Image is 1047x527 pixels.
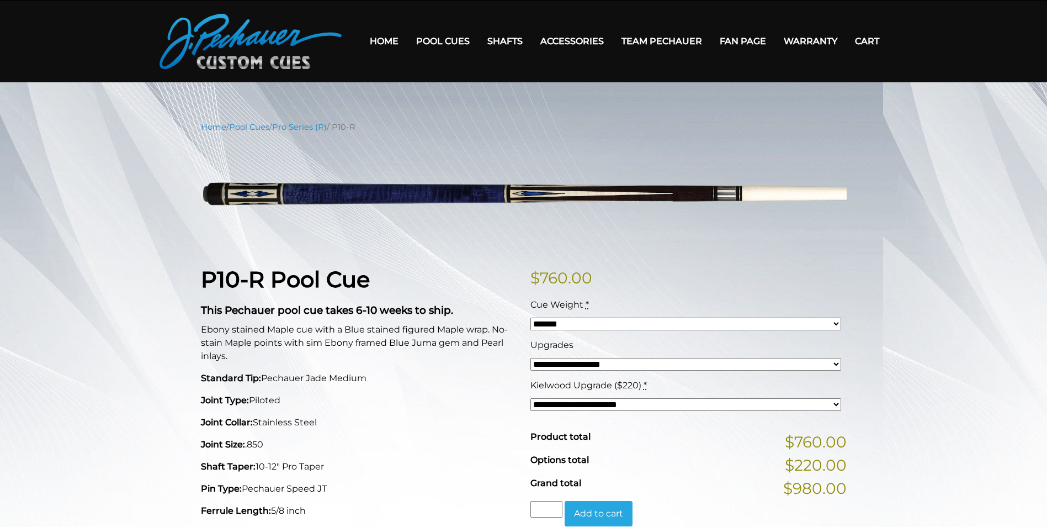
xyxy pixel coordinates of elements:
[201,483,242,494] strong: Pin Type:
[201,482,517,496] p: Pechauer Speed JT
[530,340,573,350] span: Upgrades
[201,373,261,383] strong: Standard Tip:
[201,439,245,450] strong: Joint Size:
[272,122,327,132] a: Pro Series (R)
[530,268,540,287] span: $
[361,27,407,55] a: Home
[201,141,847,249] img: P10-N.png
[201,416,517,429] p: Stainless Steel
[530,299,583,310] span: Cue Weight
[201,394,517,407] p: Piloted
[530,268,592,287] bdi: 760.00
[160,14,342,69] img: Pechauer Custom Cues
[711,27,775,55] a: Fan Page
[644,380,647,391] abbr: required
[530,501,562,518] input: Product quantity
[201,372,517,385] p: Pechauer Jade Medium
[613,27,711,55] a: Team Pechauer
[201,266,370,293] strong: P10-R Pool Cue
[530,380,641,391] span: Kielwood Upgrade ($220)
[775,27,846,55] a: Warranty
[229,122,269,132] a: Pool Cues
[201,505,271,516] strong: Ferrule Length:
[201,438,517,451] p: .850
[201,417,253,428] strong: Joint Collar:
[201,122,226,132] a: Home
[565,501,633,526] button: Add to cart
[530,431,591,442] span: Product total
[785,430,847,454] span: $760.00
[201,121,847,133] nav: Breadcrumb
[201,323,517,363] p: Ebony stained Maple cue with a Blue stained figured Maple wrap. No-stain Maple points with sim Eb...
[407,27,479,55] a: Pool Cues
[530,478,581,488] span: Grand total
[201,395,249,405] strong: Joint Type:
[201,304,453,317] strong: This Pechauer pool cue takes 6-10 weeks to ship.
[201,461,256,472] strong: Shaft Taper:
[785,454,847,477] span: $220.00
[532,27,613,55] a: Accessories
[479,27,532,55] a: Shafts
[846,27,888,55] a: Cart
[586,299,589,310] abbr: required
[783,477,847,500] span: $980.00
[530,455,589,465] span: Options total
[201,460,517,473] p: 10-12" Pro Taper
[201,504,517,518] p: 5/8 inch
